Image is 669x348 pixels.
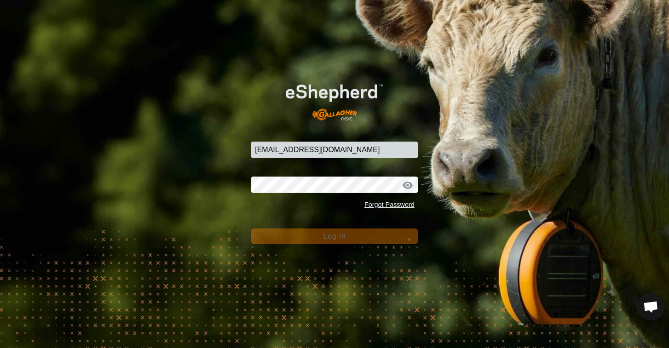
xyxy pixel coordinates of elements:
[637,293,665,320] div: Open chat
[364,201,415,208] a: Forgot Password
[251,142,418,158] input: Email Address
[268,70,402,127] img: E-shepherd Logo
[251,228,418,244] button: Log In
[323,232,346,240] span: Log In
